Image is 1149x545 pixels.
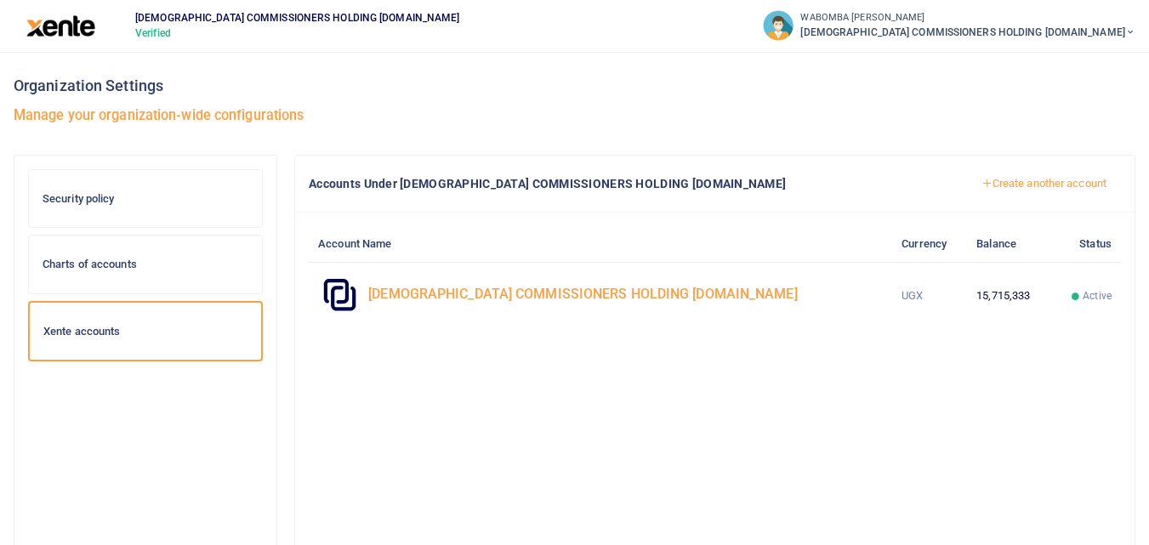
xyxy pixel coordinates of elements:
[1052,226,1121,262] th: Status
[14,107,1135,124] h5: Manage your organization-wide configurations
[128,10,466,26] span: [DEMOGRAPHIC_DATA] COMMISSIONERS HOLDING [DOMAIN_NAME]
[26,15,95,37] img: logo-large
[892,226,967,262] th: Currency
[800,11,1135,26] small: WABOMBA [PERSON_NAME]
[763,10,1135,41] a: profile-user WABOMBA [PERSON_NAME] [DEMOGRAPHIC_DATA] COMMISSIONERS HOLDING [DOMAIN_NAME]
[28,235,263,294] a: Charts of accounts
[763,10,793,41] img: profile-user
[14,73,1135,99] h3: Organization Settings
[800,25,1135,40] span: [DEMOGRAPHIC_DATA] COMMISSIONERS HOLDING [DOMAIN_NAME]
[28,169,263,229] a: Security policy
[902,289,923,302] span: UGX
[1083,290,1112,302] span: Active
[26,19,95,31] a: logo-large logo-large
[43,192,248,206] h6: Security policy
[28,301,263,362] a: Xente accounts
[43,258,248,271] h6: Charts of accounts
[43,325,247,338] h6: Xente accounts
[967,262,1052,329] td: 15,715,333
[368,285,883,304] h4: [DEMOGRAPHIC_DATA] COMMISSIONERS HOLDING [DOMAIN_NAME]
[128,26,466,41] span: Verified
[967,226,1052,262] th: Balance
[967,169,1121,198] a: Create another account
[309,174,953,193] h4: Accounts Under [DEMOGRAPHIC_DATA] COMMISSIONERS HOLDING [DOMAIN_NAME]
[309,226,892,262] th: Account Name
